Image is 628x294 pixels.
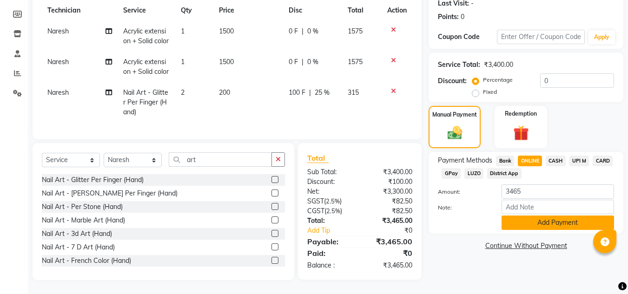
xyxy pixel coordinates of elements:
div: ₹82.50 [360,196,419,206]
div: Nail Art - 3d Art (Hand) [42,229,112,239]
a: Continue Without Payment [430,241,621,251]
span: 0 % [307,57,318,67]
span: 2 [181,88,185,97]
img: _gift.svg [509,124,534,143]
span: Bank [496,156,514,166]
span: Acrylic extension + Solid color [123,27,169,45]
img: _cash.svg [443,124,467,141]
span: GPay [442,168,461,179]
span: 1 [181,58,185,66]
span: | [302,57,304,67]
input: Enter Offer / Coupon Code [497,30,585,44]
span: | [302,26,304,36]
span: ONLINE [518,156,542,166]
span: District App [487,168,522,179]
span: UPI M [569,156,589,166]
span: 25 % [315,88,330,98]
label: Manual Payment [432,111,477,119]
div: Nail Art - [PERSON_NAME] Per Finger (Hand) [42,189,178,198]
span: 1 [181,27,185,35]
div: Nail Art - Glitter Per Finger (Hand) [42,175,144,185]
span: 315 [348,88,359,97]
div: Nail Art - 7 D Art (Hand) [42,242,115,252]
span: Payment Methods [438,156,492,165]
div: Balance : [300,261,360,270]
label: Percentage [483,76,513,84]
span: 2.5% [326,197,340,205]
input: Amount [502,184,614,199]
span: 0 F [289,57,298,67]
label: Note: [431,203,494,212]
div: ₹3,465.00 [360,261,419,270]
div: ₹82.50 [360,206,419,216]
span: 1575 [348,58,363,66]
span: 0 % [307,26,318,36]
span: Acrylic extension + Solid color [123,58,169,76]
div: Points: [438,12,459,22]
span: 2.5% [326,207,340,215]
div: ₹0 [370,226,420,235]
div: ₹3,400.00 [484,60,513,70]
span: CARD [593,156,613,166]
input: Search or Scan [169,152,272,167]
label: Redemption [505,110,537,118]
span: Naresh [47,58,69,66]
div: ₹3,400.00 [360,167,419,177]
span: 1575 [348,27,363,35]
div: Payable: [300,236,360,247]
div: Sub Total: [300,167,360,177]
div: ₹0 [360,248,419,259]
span: 1500 [219,27,234,35]
div: 0 [461,12,464,22]
span: Naresh [47,27,69,35]
span: 200 [219,88,230,97]
button: Add Payment [502,216,614,230]
button: Apply [588,30,615,44]
span: 100 F [289,88,305,98]
input: Add Note [502,200,614,214]
span: CGST [307,207,324,215]
label: Fixed [483,88,497,96]
div: Nail Art - Marble Art (Hand) [42,216,125,225]
div: ( ) [300,196,360,206]
div: Nail Art - French Color (Hand) [42,256,131,266]
div: ₹3,300.00 [360,187,419,196]
div: Total: [300,216,360,226]
span: Nail Art - Glitter Per Finger (Hand) [123,88,168,116]
div: Nail Art - Per Stone (Hand) [42,202,123,212]
div: Paid: [300,248,360,259]
a: Add Tip [300,226,370,235]
span: | [309,88,311,98]
span: 1500 [219,58,234,66]
span: Total [307,153,329,163]
span: SGST [307,197,324,205]
div: Service Total: [438,60,480,70]
div: ₹3,465.00 [360,216,419,226]
span: Naresh [47,88,69,97]
span: 0 F [289,26,298,36]
span: LUZO [464,168,483,179]
div: ₹100.00 [360,177,419,187]
div: Net: [300,187,360,196]
div: Coupon Code [438,32,496,42]
label: Amount: [431,188,494,196]
div: ₹3,465.00 [360,236,419,247]
div: ( ) [300,206,360,216]
div: Discount: [300,177,360,187]
div: Discount: [438,76,467,86]
span: CASH [546,156,566,166]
